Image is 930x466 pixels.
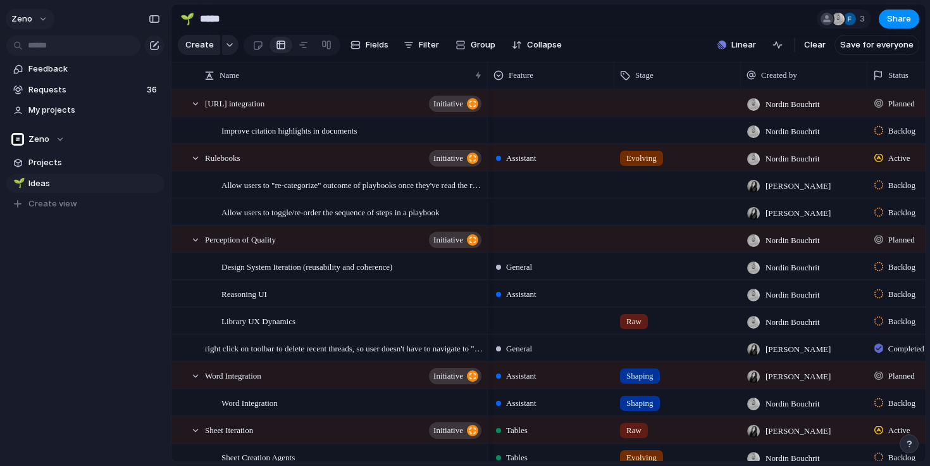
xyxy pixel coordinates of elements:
span: Create [185,39,214,51]
a: Feedback [6,60,164,79]
span: Nordin Bouchrit [766,234,820,247]
span: Assistant [506,397,536,410]
button: Zeno [6,130,164,149]
span: initiative [433,367,463,385]
span: Planned [888,98,915,110]
span: Rulebooks [205,150,240,165]
span: [PERSON_NAME] [766,207,831,220]
button: initiative [429,232,481,248]
span: Zeno [28,133,49,146]
span: Stage [635,69,654,82]
span: Collapse [527,39,562,51]
button: 🌱 [11,177,24,190]
button: Share [879,9,919,28]
span: Clear [804,39,826,51]
span: Backlog [888,206,915,219]
span: Nordin Bouchrit [766,98,820,111]
span: General [506,261,532,274]
span: Feature [509,69,533,82]
span: [URL] integration [205,96,264,110]
span: Planned [888,234,915,246]
span: Ideas [28,177,160,190]
span: Status [888,69,908,82]
span: My projects [28,104,160,116]
span: Planned [888,370,915,382]
a: Requests36 [6,80,164,99]
button: initiative [429,96,481,112]
span: Backlog [888,125,915,137]
span: Backlog [888,179,915,192]
span: Design System Iteration (reusability and coherence) [221,259,392,274]
span: Nordin Bouchrit [766,153,820,165]
span: Fields [366,39,388,51]
span: Nordin Bouchrit [766,316,820,329]
span: Word Integration [221,395,278,410]
div: 🌱 [13,176,22,191]
span: Tables [506,451,528,464]
span: Create view [28,198,77,210]
button: Collapse [507,35,567,55]
span: Nordin Bouchrit [766,398,820,410]
button: Create [178,35,220,55]
span: Perception of Quality [205,232,276,246]
button: Fields [345,35,394,55]
span: Created by [761,69,797,82]
span: [PERSON_NAME] [766,370,831,383]
span: Projects [28,156,160,169]
span: Nordin Bouchrit [766,289,820,301]
span: initiative [433,422,463,439]
button: initiative [429,150,481,167]
a: Projects [6,153,164,172]
span: Group [471,39,495,51]
span: General [506,343,532,355]
span: Shaping [626,370,654,382]
span: Evolving [626,152,657,165]
span: Backlog [888,261,915,274]
span: Library UX Dynamics [221,313,295,328]
span: Shaping [626,397,654,410]
button: Linear [712,35,761,54]
span: Assistant [506,152,536,165]
span: [PERSON_NAME] [766,425,831,438]
span: Name [220,69,239,82]
span: Backlog [888,288,915,301]
span: Active [888,424,910,437]
span: Improve citation highlights in documents [221,123,357,137]
span: [PERSON_NAME] [766,343,831,356]
span: Word Integration [205,368,261,382]
span: Filter [419,39,439,51]
span: Allow users to "re-categorize" outcome of playbooks once they've read the reasoning [221,177,483,192]
span: initiative [433,95,463,113]
button: 🌱 [177,9,197,29]
span: Active [888,152,910,165]
span: [PERSON_NAME] [766,180,831,192]
span: Reasoning UI [221,286,267,301]
button: Group [449,35,502,55]
span: Backlog [888,451,915,464]
span: Sheet Iteration [205,422,253,437]
span: Requests [28,84,143,96]
span: Allow users to toggle/re-order the sequence of steps in a playbook [221,205,439,219]
span: Nordin Bouchrit [766,261,820,274]
span: initiative [433,149,463,167]
span: 36 [147,84,159,96]
span: Assistant [506,370,536,382]
span: Tables [506,424,528,437]
button: Create view [6,194,164,213]
span: Nordin Bouchrit [766,125,820,138]
span: Linear [731,39,756,51]
span: Raw [626,315,642,328]
button: Clear [799,35,831,55]
span: Feedback [28,63,160,75]
span: Backlog [888,315,915,328]
div: 🌱 [180,10,194,27]
span: Assistant [506,288,536,301]
a: My projects [6,101,164,120]
span: Zeno [11,13,32,25]
span: Completed [888,343,924,355]
span: Raw [626,424,642,437]
span: Evolving [626,451,657,464]
button: Save for everyone [834,35,919,55]
span: Backlog [888,397,915,410]
button: Filter [399,35,444,55]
